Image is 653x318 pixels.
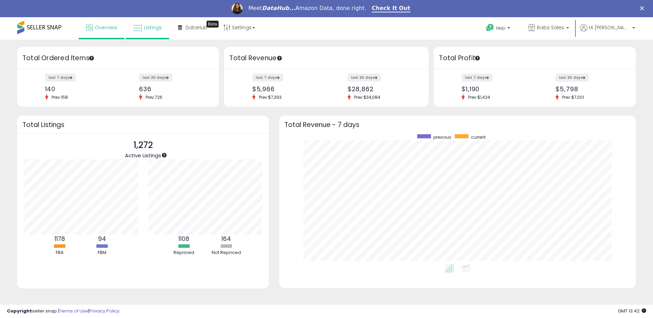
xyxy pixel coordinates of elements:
[89,308,119,314] a: Privacy Policy
[580,24,635,40] a: Hi [PERSON_NAME]
[22,53,214,63] h3: Total Ordered Items
[523,17,574,40] a: Babs Sales
[618,308,646,314] span: 2025-10-8 13:42 GMT
[45,85,113,93] div: 140
[178,235,189,243] b: 1108
[372,5,410,12] a: Check It Out
[218,17,260,38] a: Settings
[537,24,564,31] span: Babs Sales
[486,23,494,32] i: Get Help
[144,24,162,31] span: Listings
[139,85,207,93] div: 636
[39,250,81,256] div: FBA
[252,85,322,93] div: $5,966
[95,24,117,31] span: Overview
[142,94,166,100] span: Prev: 726
[173,17,212,38] a: DataHub
[81,17,122,38] a: Overview
[262,5,295,11] i: DataHub...
[640,6,647,10] div: Close
[433,134,451,140] span: previous
[161,152,167,158] div: Tooltip anchor
[54,235,65,243] b: 1178
[348,74,381,82] label: last 30 days
[474,55,481,61] div: Tooltip anchor
[82,250,123,256] div: FBM
[439,53,630,63] h3: Total Profit
[45,74,76,82] label: last 7 days
[481,18,517,40] a: Help
[221,235,231,243] b: 164
[48,94,71,100] span: Prev: 158
[88,55,95,61] div: Tooltip anchor
[559,94,588,100] span: Prev: $7,001
[589,24,630,31] span: Hi [PERSON_NAME]
[186,24,207,31] span: DataHub
[284,122,631,127] h3: Total Revenue - 7 days
[7,308,32,314] strong: Copyright
[348,85,417,93] div: $28,862
[556,85,624,93] div: $5,798
[22,122,264,127] h3: Total Listings
[139,74,172,82] label: last 30 days
[98,235,106,243] b: 94
[128,17,167,38] a: Listings
[248,5,366,12] div: Meet Amazon Data, done right.
[496,25,505,31] span: Help
[276,55,283,61] div: Tooltip anchor
[206,250,247,256] div: Not Repriced
[252,74,283,82] label: last 7 days
[556,74,589,82] label: last 30 days
[7,308,119,315] div: seller snap | |
[255,94,285,100] span: Prev: $7,393
[207,21,219,28] div: Tooltip anchor
[232,3,243,14] img: Profile image for Georgie
[351,94,384,100] span: Prev: $34,084
[59,308,88,314] a: Terms of Use
[125,139,161,152] p: 1,272
[163,250,204,256] div: Repriced
[465,94,494,100] span: Prev: $1,424
[125,152,161,159] span: Active Listings
[471,134,486,140] span: current
[229,53,423,63] h3: Total Revenue
[462,74,493,82] label: last 7 days
[462,85,530,93] div: $1,190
